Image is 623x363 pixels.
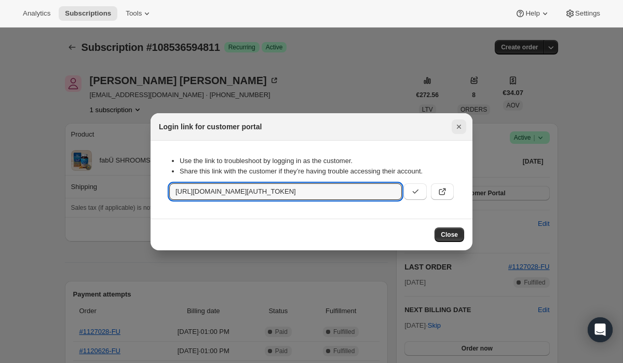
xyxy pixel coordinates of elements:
li: Share this link with the customer if they’re having trouble accessing their account. [180,166,454,177]
button: Analytics [17,6,57,21]
span: Analytics [23,9,50,18]
span: Help [525,9,539,18]
span: Tools [126,9,142,18]
div: Open Intercom Messenger [588,317,613,342]
button: Subscriptions [59,6,117,21]
span: Settings [575,9,600,18]
button: Close [452,119,466,134]
button: Close [435,227,464,242]
button: Settings [559,6,606,21]
button: Tools [119,6,158,21]
span: Close [441,231,458,239]
h2: Login link for customer portal [159,122,262,132]
span: Subscriptions [65,9,111,18]
li: Use the link to troubleshoot by logging in as the customer. [180,156,454,166]
button: Help [509,6,556,21]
